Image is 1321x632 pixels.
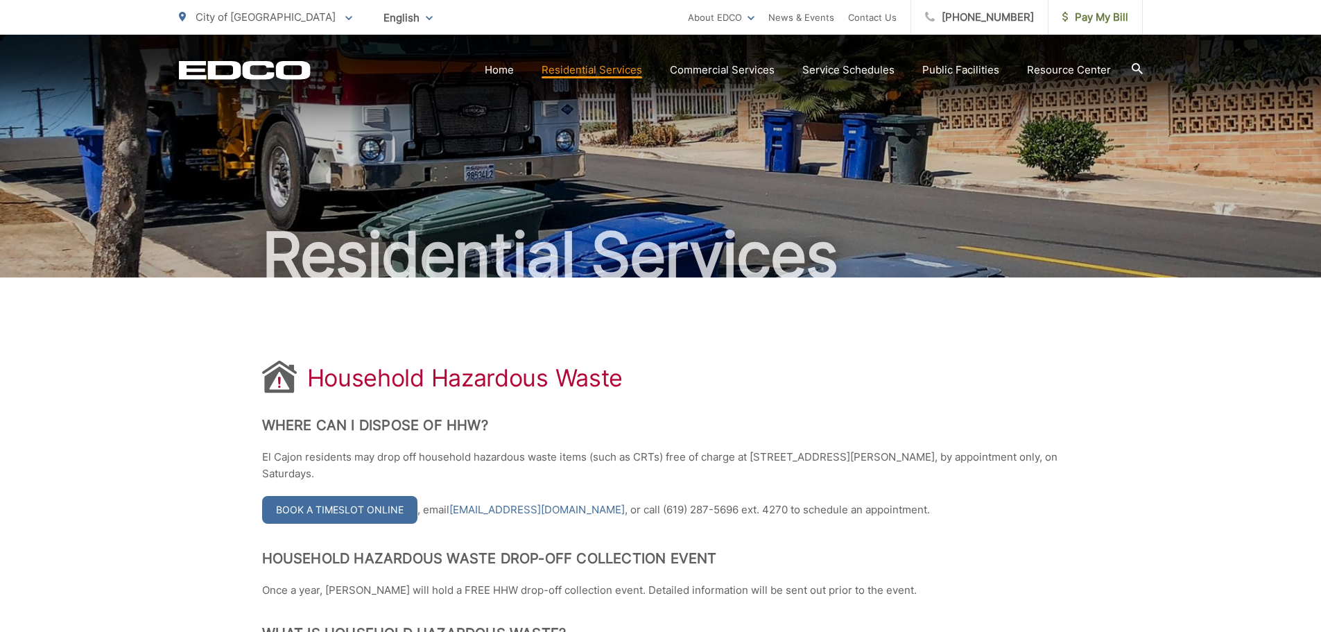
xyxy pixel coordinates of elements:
p: Once a year, [PERSON_NAME] will hold a FREE HHW drop-off collection event. Detailed information w... [262,582,1060,599]
span: English [373,6,443,30]
a: Service Schedules [802,62,895,78]
a: [EMAIL_ADDRESS][DOMAIN_NAME] [449,502,625,518]
h2: Household Hazardous Waste Drop-Off Collection Event [262,550,1060,567]
a: Contact Us [848,9,897,26]
a: EDCD logo. Return to the homepage. [179,60,311,80]
a: Resource Center [1027,62,1111,78]
a: Public Facilities [922,62,999,78]
a: About EDCO [688,9,754,26]
p: , email , or call (619) 287-5696 ext. 4270 to schedule an appointment. [262,496,1060,524]
a: Home [485,62,514,78]
span: Pay My Bill [1062,9,1128,26]
a: News & Events [768,9,834,26]
a: Book a Timeslot Online [262,496,417,524]
p: El Cajon residents may drop off household hazardous waste items (such as CRTs) free of charge at ... [262,449,1060,482]
h2: Residential Services [179,221,1143,290]
span: City of [GEOGRAPHIC_DATA] [196,10,336,24]
a: Residential Services [542,62,642,78]
a: Commercial Services [670,62,775,78]
h2: Where Can I Dispose of HHW? [262,417,1060,434]
h1: Household Hazardous Waste [307,364,623,392]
